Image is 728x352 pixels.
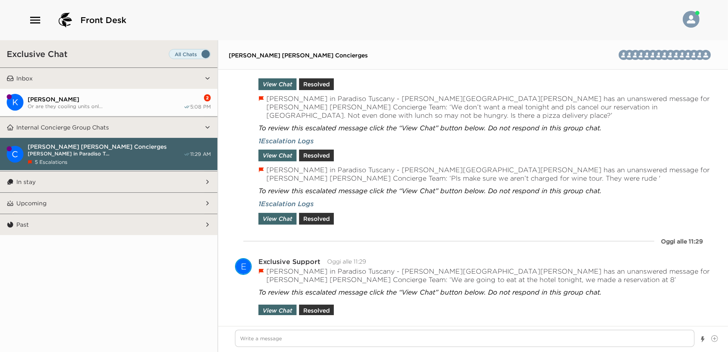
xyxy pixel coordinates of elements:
img: G [642,50,652,60]
button: View Chat [258,78,297,90]
div: C [7,146,23,163]
span: [PERSON_NAME] [PERSON_NAME] Concierges [28,143,183,150]
div: Francesca Dogali [660,50,670,60]
div: Gessica Fabbrucci [642,50,652,60]
p: Past [16,221,29,228]
div: Exclusive Support [258,258,320,265]
button: In stay [14,171,205,192]
img: F [660,50,670,60]
img: S [666,50,676,60]
button: Internal Concierge Group Chats [14,117,205,138]
button: 1Escalation Logs [258,199,314,208]
label: Set all destinations [169,49,211,59]
button: Resolved [299,78,334,90]
time: 2025-09-30T09:29:51.141Z [327,258,366,265]
img: C [701,50,711,60]
span: Front Desk [80,14,126,26]
span: 5:08 PM [190,104,211,110]
div: Alessia Frosali [654,50,664,60]
p: Inbox [16,75,33,82]
div: Vesna Vick [630,50,640,60]
p: [PERSON_NAME] in Paradiso Tuscany - [PERSON_NAME][GEOGRAPHIC_DATA][PERSON_NAME] has an unanswered... [266,94,711,119]
div: Kip Wadsworth [7,94,23,111]
img: A [619,50,629,60]
span: 11:29 AM [190,151,211,158]
p: [PERSON_NAME] in Paradiso Tuscany - [PERSON_NAME][GEOGRAPHIC_DATA][PERSON_NAME] has an unanswered... [266,166,711,182]
img: V [630,50,640,60]
img: D [636,50,646,60]
span: [PERSON_NAME] in Paradiso T... [28,150,183,157]
span: [PERSON_NAME] [PERSON_NAME] Concierges [229,52,368,59]
p: Internal Concierge Group Chats [16,124,109,131]
img: B [671,50,682,60]
button: Resolved [299,150,334,161]
img: User [683,11,700,28]
img: V [625,50,635,60]
p: [PERSON_NAME] in Paradiso Tuscany - [PERSON_NAME][GEOGRAPHIC_DATA][PERSON_NAME] has an unanswered... [266,267,711,284]
button: Resolved [299,305,334,316]
h3: Exclusive Chat [7,49,67,59]
span: Or are they cooling units onl... [28,103,183,109]
div: Arianna Paluffi [619,50,629,60]
div: Davide Poli [636,50,646,60]
span: 1 Escalation Logs [258,199,314,208]
div: Exclusive Support [235,258,252,275]
button: View Chat [258,150,297,161]
div: Isabella Palombo [648,50,658,60]
button: View Chat [258,213,297,225]
button: 1Escalation Logs [258,136,314,145]
button: Inbox [14,68,205,89]
img: I [648,50,658,60]
p: In stay [16,178,36,186]
span: To review this escalated message click the “View Chat” button below. Do not respond in this group... [258,186,602,195]
img: A [654,50,664,60]
button: Past [14,214,205,235]
div: Barbara Casini [671,50,682,60]
span: 5 Escalations [35,159,67,165]
div: Casali di Casole [7,146,23,163]
div: K [7,94,23,111]
button: Show templates [700,332,706,347]
div: Valeriia Iurkov's Concierge [625,50,635,60]
button: CCRCABSFAIGDVVA [679,47,718,63]
span: [PERSON_NAME] [28,96,183,103]
textarea: Write a message [235,330,694,347]
span: To review this escalated message click the “View Chat” button below. Do not respond in this group... [258,124,602,132]
button: View Chat [258,305,297,316]
div: Casali di Casole Concierge Team [701,50,711,60]
button: Upcoming [14,193,205,214]
div: Simona Gentilezza [666,50,676,60]
div: Oggi alle 11:29 [661,237,703,246]
span: To review this escalated message click the “View Chat” button below. Do not respond in this group... [258,288,602,296]
img: logo [55,10,75,30]
span: 1 Escalation Logs [258,136,314,145]
div: 2 [204,94,211,101]
div: E [236,258,251,275]
p: Upcoming [16,199,46,207]
button: Resolved [299,213,334,225]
